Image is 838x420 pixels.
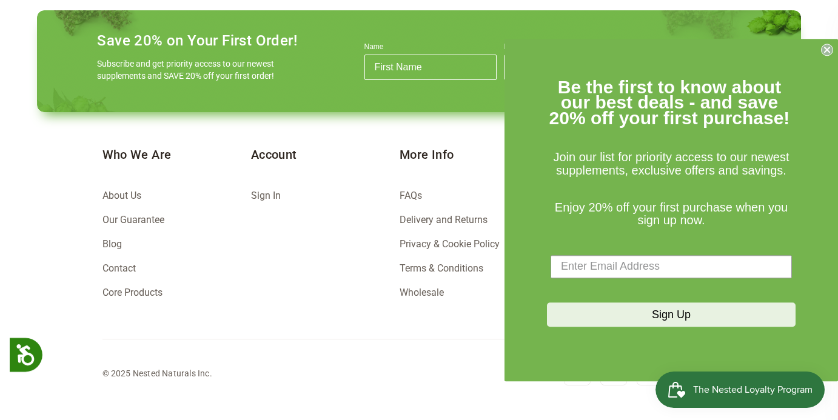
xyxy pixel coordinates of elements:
[251,146,400,163] h5: Account
[400,146,548,163] h5: More Info
[102,146,251,163] h5: Who We Are
[97,58,279,82] p: Subscribe and get priority access to our newest supplements and SAVE 20% off your first order!
[400,214,488,225] a: Delivery and Returns
[551,255,792,278] input: Enter Email Address
[251,190,281,201] a: Sign In
[655,372,826,408] iframe: Button to open loyalty program pop-up
[504,42,636,55] label: Email Address
[547,302,796,327] button: Sign Up
[400,262,483,274] a: Terms & Conditions
[102,366,212,381] div: © 2025 Nested Naturals Inc.
[102,262,136,274] a: Contact
[821,44,833,56] button: Close dialog
[102,214,164,225] a: Our Guarantee
[102,238,122,250] a: Blog
[504,55,636,80] input: Email Address
[97,32,297,49] h4: Save 20% on Your First Order!
[364,42,497,55] label: Name
[555,201,788,227] span: Enjoy 20% off your first purchase when you sign up now.
[364,55,497,80] input: First Name
[504,39,838,381] div: FLYOUT Form
[553,151,789,178] span: Join our list for priority access to our newest supplements, exclusive offers and savings.
[400,238,500,250] a: Privacy & Cookie Policy
[549,77,790,128] span: Be the first to know about our best deals - and save 20% off your first purchase!
[400,190,422,201] a: FAQs
[102,190,141,201] a: About Us
[400,287,444,298] a: Wholesale
[102,287,163,298] a: Core Products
